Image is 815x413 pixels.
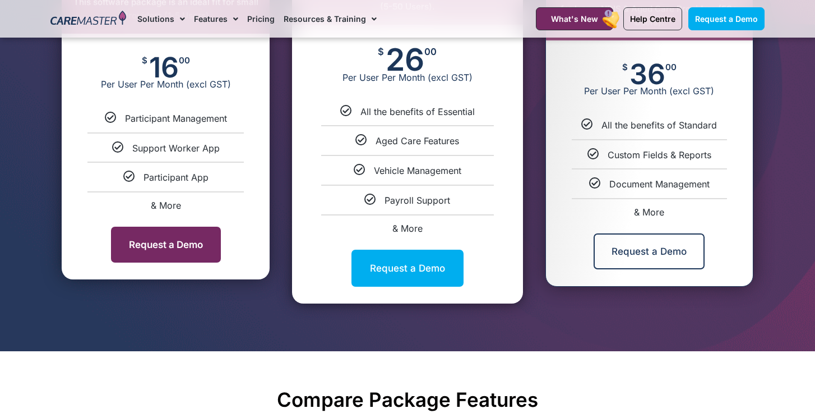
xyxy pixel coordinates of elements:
[378,47,384,57] span: $
[546,85,753,97] span: Per User Per Month (excl GST)
[50,11,126,27] img: CareMaster Logo
[62,79,270,90] span: Per User Per Month (excl GST)
[424,47,437,57] span: 00
[151,200,181,211] span: & More
[125,113,227,124] span: Participant Management
[623,7,682,30] a: Help Centre
[665,63,677,71] span: 00
[551,14,598,24] span: What's New
[50,388,765,411] h2: Compare Package Features
[143,172,209,183] span: Participant App
[536,7,613,30] a: What's New
[630,14,675,24] span: Help Centre
[634,206,664,218] span: & More
[142,56,147,65] span: $
[374,165,461,176] span: Vehicle Management
[111,227,221,263] a: Request a Demo
[386,47,424,72] span: 26
[179,56,190,65] span: 00
[351,250,464,287] a: Request a Demo
[695,14,758,24] span: Request a Demo
[376,135,459,146] span: Aged Care Features
[608,149,711,160] span: Custom Fields & Reports
[601,120,717,131] span: All the benefits of Standard
[149,56,179,79] span: 16
[594,233,705,269] a: Request a Demo
[609,178,710,190] span: Document Management
[132,143,220,154] span: Support Worker App
[629,63,665,85] span: 36
[292,72,522,83] span: Per User Per Month (excl GST)
[392,223,423,234] span: & More
[385,195,450,206] span: Payroll Support
[688,7,765,30] a: Request a Demo
[360,106,475,117] span: All the benefits of Essential
[622,63,628,71] span: $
